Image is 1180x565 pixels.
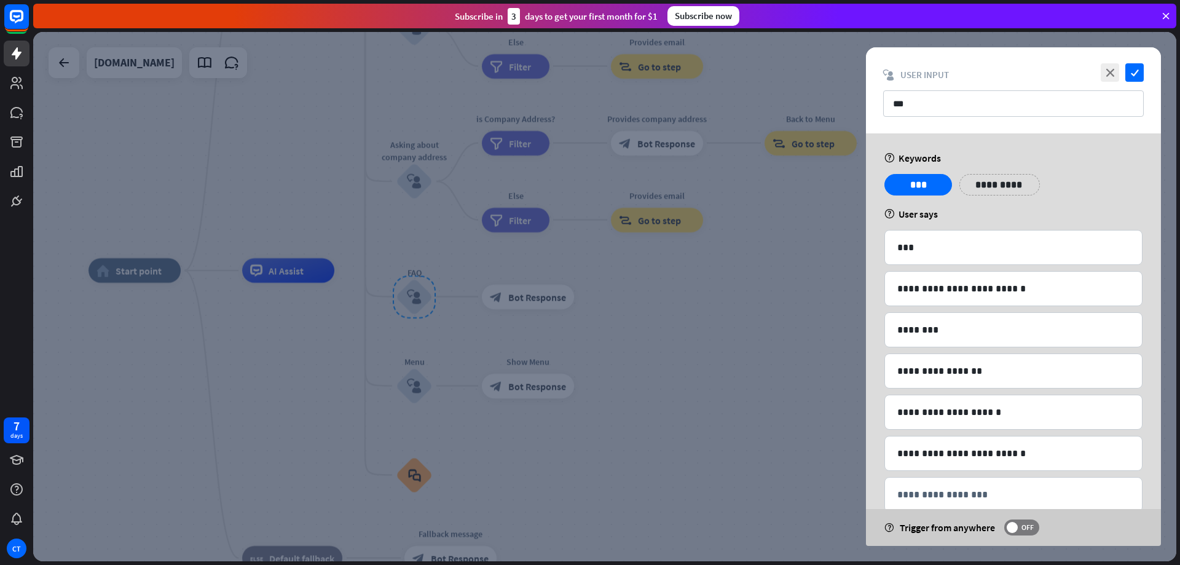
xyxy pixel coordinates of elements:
i: help [884,153,895,163]
i: block_user_input [883,69,894,81]
i: check [1125,63,1144,82]
div: CT [7,539,26,558]
div: Keywords [884,152,1143,164]
div: 7 [14,421,20,432]
div: Subscribe in days to get your first month for $1 [455,8,658,25]
i: help [884,523,894,532]
div: Subscribe now [667,6,739,26]
span: Trigger from anywhere [900,521,995,534]
div: User says [884,208,1143,220]
div: 3 [508,8,520,25]
i: close [1101,63,1119,82]
div: days [10,432,23,440]
a: 7 days [4,417,29,443]
button: Open LiveChat chat widget [10,5,47,42]
i: help [884,209,895,219]
span: OFF [1018,523,1037,532]
span: User Input [900,69,949,81]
